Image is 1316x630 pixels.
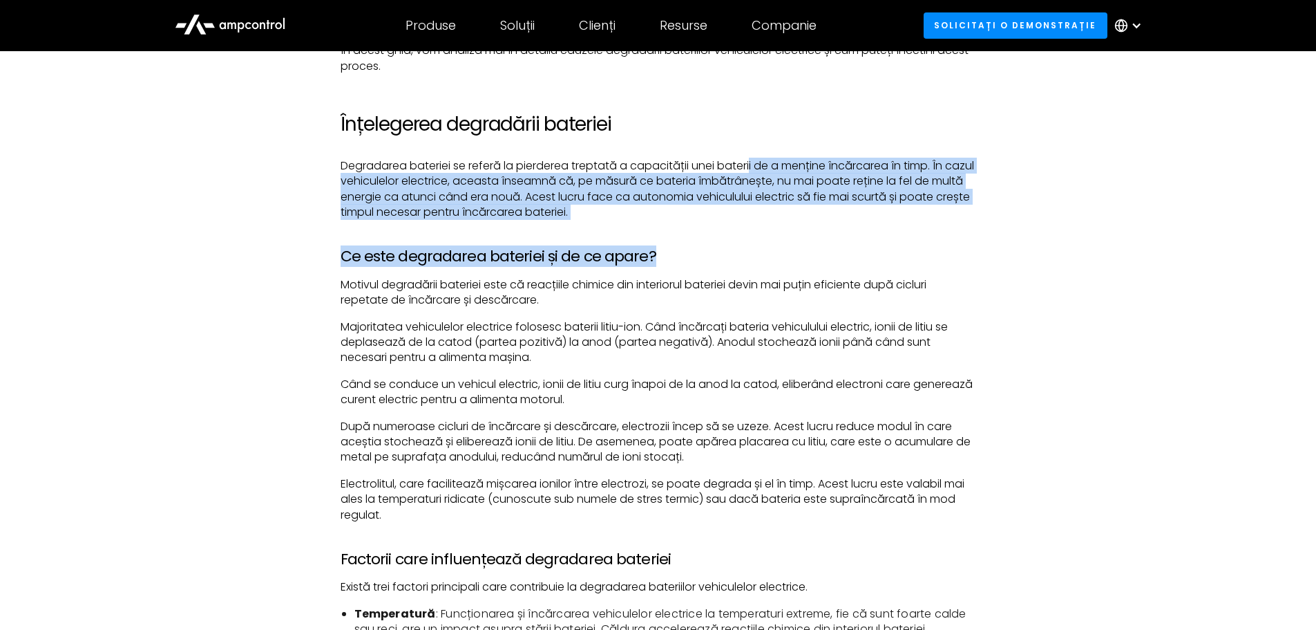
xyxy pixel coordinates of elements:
[341,418,971,465] font: După numeroase cicluri de încărcare și descărcare, electrozii încep să se uzeze. Acest lucru redu...
[934,19,1096,31] font: Solicitați o demonstrație
[579,18,616,33] div: Clienți
[500,17,535,34] font: Soluții
[341,245,656,267] font: Ce este degradarea bateriei și de ce apare?
[341,476,964,523] font: Electrolitul, care facilitează mișcarea ionilor între electrozi, se poate degrada și el în timp. ...
[660,17,707,34] font: Resurse
[752,18,817,33] div: Companie
[341,277,926,308] font: Motivul degradării bateriei este că reacțiile chimice din interiorul bateriei devin mai puțin efi...
[341,319,948,366] font: Majoritatea vehiculelor electrice folosesc baterii litiu-ion. Când încărcați bateria vehiculului ...
[341,158,974,220] font: Degradarea bateriei se referă la pierderea treptată a capacității unei baterii de a menține încăr...
[500,18,535,33] div: Soluții
[660,18,707,33] div: Resurse
[752,17,817,34] font: Companie
[341,42,969,73] font: În acest ghid, vom analiza mai în detaliu cauzele degradării bateriilor vehiculelor electrice și ...
[406,17,456,34] font: Produse
[341,579,808,595] font: Există trei factori principali care contribuie la degradarea bateriilor vehiculelor electrice.
[341,548,671,570] font: Factorii care influențează degradarea bateriei
[354,606,436,622] font: Temperatură
[924,12,1107,38] a: Solicitați o demonstrație
[579,17,616,34] font: Clienți
[341,376,973,407] font: Când se conduce un vehicul electric, ionii de litiu curg înapoi de la anod la catod, eliberând el...
[406,18,456,33] div: Produse
[341,111,611,138] font: Înțelegerea degradării bateriei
